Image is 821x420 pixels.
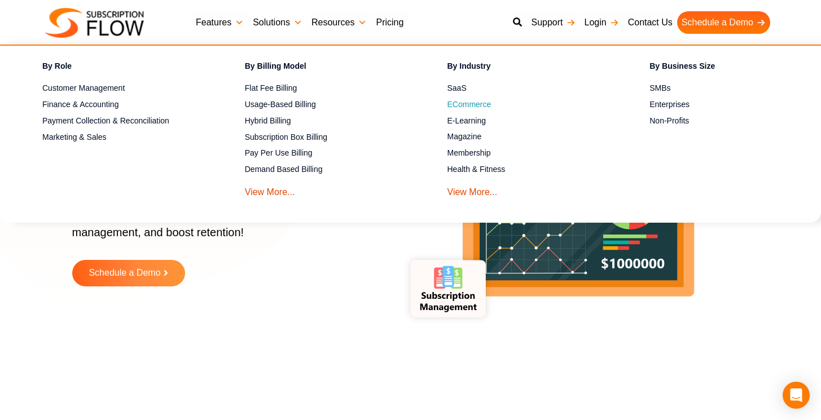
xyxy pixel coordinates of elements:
span: SMBs [649,82,670,94]
a: View More... [447,179,498,200]
a: Payment Collection & Reconciliation [42,114,205,127]
a: Features [191,11,248,34]
span: Usage-Based Billing [245,99,316,110]
a: Flat Fee Billing [245,82,408,95]
a: Login [580,11,624,34]
a: Magazine [447,130,611,144]
span: Customer Management [42,82,125,94]
a: ECommerce [447,98,611,111]
a: Support [526,11,579,34]
h4: By Role [42,60,205,76]
h4: By Business Size [649,60,813,76]
h4: By Billing Model [245,60,408,76]
h4: By Industry [447,60,611,76]
a: Membership [447,147,611,160]
span: Payment Collection & Reconciliation [42,115,169,127]
span: Finance & Accounting [42,99,118,110]
a: Resources [307,11,371,34]
span: Subscription Box Billing [245,131,327,143]
span: E-Learning [447,115,486,127]
a: Contact Us [624,11,677,34]
span: Marketing & Sales [42,131,107,143]
a: Non-Profits [649,114,813,127]
a: Hybrid Billing [245,114,408,127]
img: Subscriptionflow [45,8,144,38]
a: Marketing & Sales [42,130,205,144]
a: View More... [245,179,295,200]
span: SaaS [447,82,467,94]
span: Non-Profits [649,115,689,127]
a: Enterprises [649,98,813,111]
a: Schedule a Demo [677,11,770,34]
a: Demand Based Billing [245,163,408,176]
span: Flat Fee Billing [245,82,297,94]
a: SaaS [447,82,611,95]
a: Pricing [371,11,408,34]
a: Solutions [248,11,307,34]
a: Usage-Based Billing [245,98,408,111]
a: Subscription Box Billing [245,130,408,144]
a: E-Learning [447,114,611,127]
a: Schedule a Demo [72,260,185,286]
a: Health & Fitness [447,163,611,176]
span: Enterprises [649,99,690,110]
span: Schedule a Demo [89,268,160,278]
a: SMBs [649,82,813,95]
a: Finance & Accounting [42,98,205,111]
a: Pay Per Use Billing [245,147,408,160]
span: ECommerce [447,99,491,110]
span: Hybrid Billing [245,115,291,127]
div: Open Intercom Messenger [783,382,810,409]
a: Customer Management [42,82,205,95]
